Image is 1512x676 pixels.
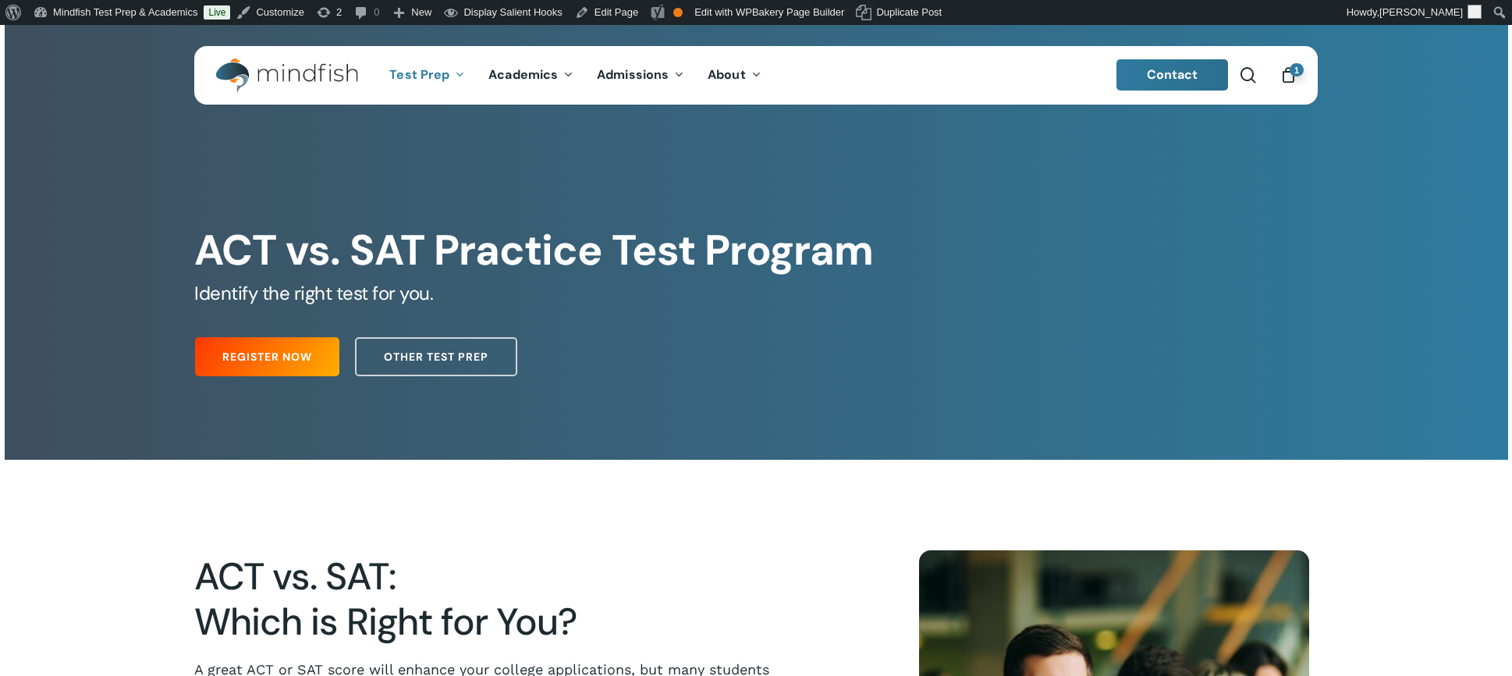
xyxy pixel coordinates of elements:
[222,349,312,365] span: Register Now
[597,66,669,83] span: Admissions
[194,554,801,645] h2: ACT vs. SAT: Which is Right for You?
[195,337,339,376] a: Register Now
[488,66,558,83] span: Academics
[194,281,1317,306] h5: Identify the right test for you.
[696,69,773,82] a: About
[1159,560,1490,654] iframe: Chatbot
[389,66,449,83] span: Test Prep
[378,69,477,82] a: Test Prep
[384,349,488,365] span: Other Test Prep
[378,46,772,105] nav: Main Menu
[1147,66,1198,83] span: Contact
[204,5,230,20] a: Live
[1116,59,1229,91] a: Contact
[355,337,517,376] a: Other Test Prep
[1379,6,1463,18] span: [PERSON_NAME]
[194,46,1318,105] header: Main Menu
[194,226,1317,276] h1: ACT vs. SAT Practice Test Program
[708,66,746,83] span: About
[673,8,683,17] div: OK
[477,69,585,82] a: Academics
[1290,63,1304,76] span: 1
[1280,66,1297,84] a: Cart
[585,69,696,82] a: Admissions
